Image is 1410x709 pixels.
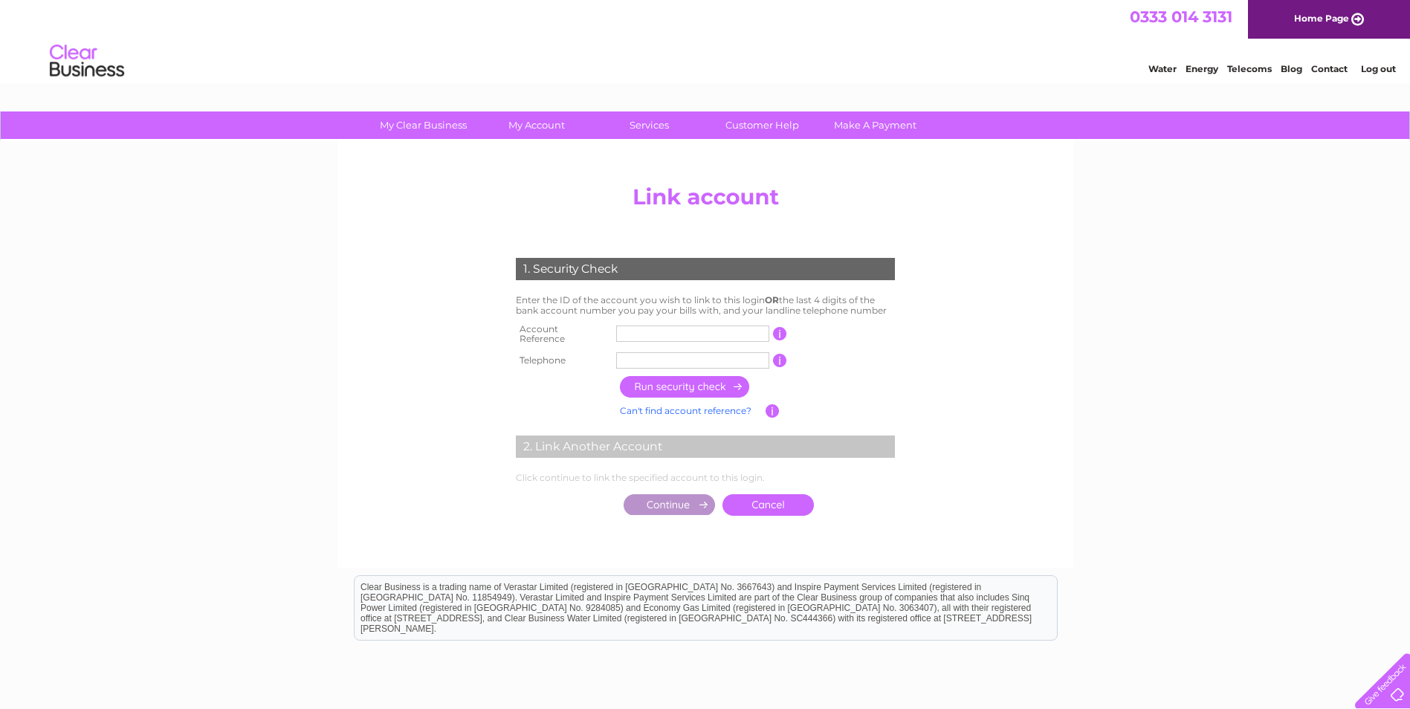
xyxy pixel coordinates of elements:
[516,436,895,458] div: 2. Link Another Account
[355,8,1057,72] div: Clear Business is a trading name of Verastar Limited (registered in [GEOGRAPHIC_DATA] No. 3667643...
[766,404,780,418] input: Information
[701,111,824,139] a: Customer Help
[512,320,613,349] th: Account Reference
[588,111,711,139] a: Services
[773,327,787,340] input: Information
[1148,63,1177,74] a: Water
[1361,63,1396,74] a: Log out
[362,111,485,139] a: My Clear Business
[624,494,715,515] input: Submit
[512,349,613,372] th: Telephone
[516,258,895,280] div: 1. Security Check
[512,469,899,487] td: Click continue to link the specified account to this login.
[1186,63,1218,74] a: Energy
[722,494,814,516] a: Cancel
[1311,63,1348,74] a: Contact
[814,111,937,139] a: Make A Payment
[49,39,125,84] img: logo.png
[475,111,598,139] a: My Account
[1130,7,1232,26] a: 0333 014 3131
[765,294,779,305] b: OR
[1281,63,1302,74] a: Blog
[512,291,899,320] td: Enter the ID of the account you wish to link to this login the last 4 digits of the bank account ...
[773,354,787,367] input: Information
[620,405,751,416] a: Can't find account reference?
[1227,63,1272,74] a: Telecoms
